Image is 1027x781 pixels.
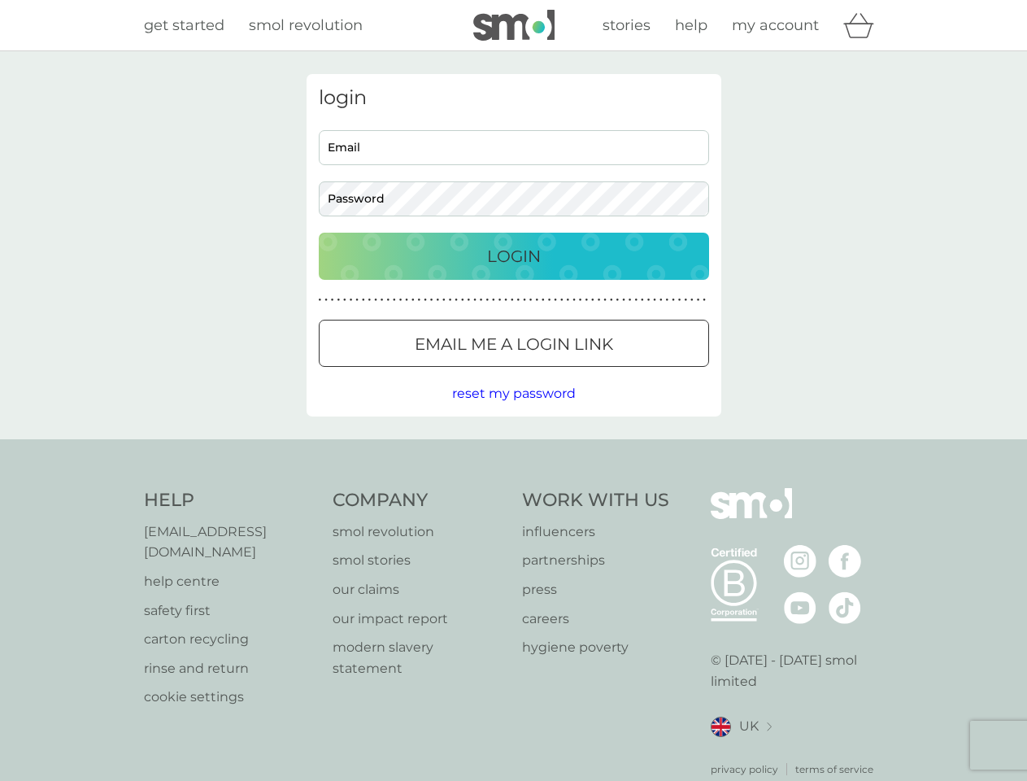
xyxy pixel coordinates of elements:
[144,600,317,622] a: safety first
[653,296,656,304] p: ●
[350,296,353,304] p: ●
[492,296,495,304] p: ●
[616,296,620,304] p: ●
[449,296,452,304] p: ●
[732,16,819,34] span: my account
[144,687,317,708] a: cookie settings
[144,521,317,563] a: [EMAIL_ADDRESS][DOMAIN_NAME]
[697,296,700,304] p: ●
[415,331,613,357] p: Email me a login link
[393,296,396,304] p: ●
[442,296,446,304] p: ●
[517,296,520,304] p: ●
[622,296,625,304] p: ●
[452,386,576,401] span: reset my password
[572,296,576,304] p: ●
[703,296,706,304] p: ●
[144,16,224,34] span: get started
[542,296,545,304] p: ●
[498,296,502,304] p: ●
[535,296,538,304] p: ●
[319,86,709,110] h3: login
[678,296,681,304] p: ●
[732,14,819,37] a: my account
[675,14,707,37] a: help
[585,296,588,304] p: ●
[386,296,389,304] p: ●
[795,761,873,777] a: terms of service
[333,488,506,513] h4: Company
[629,296,632,304] p: ●
[324,296,328,304] p: ●
[333,637,506,678] a: modern slavery statement
[843,9,884,41] div: basket
[522,637,669,658] a: hygiene poverty
[711,761,778,777] a: privacy policy
[523,296,526,304] p: ●
[455,296,458,304] p: ●
[337,296,340,304] p: ●
[711,717,731,737] img: UK flag
[144,571,317,592] a: help centre
[684,296,687,304] p: ●
[418,296,421,304] p: ●
[343,296,346,304] p: ●
[554,296,557,304] p: ●
[522,579,669,600] a: press
[603,14,651,37] a: stories
[522,521,669,543] p: influencers
[739,716,759,737] span: UK
[381,296,384,304] p: ●
[333,521,506,543] a: smol revolution
[331,296,334,304] p: ●
[473,10,555,41] img: smol
[399,296,403,304] p: ●
[711,650,884,692] p: © [DATE] - [DATE] smol limited
[436,296,439,304] p: ●
[319,320,709,367] button: Email me a login link
[485,296,489,304] p: ●
[603,16,651,34] span: stories
[480,296,483,304] p: ●
[144,658,317,679] p: rinse and return
[672,296,675,304] p: ●
[522,550,669,571] a: partnerships
[511,296,514,304] p: ●
[452,383,576,404] button: reset my password
[767,722,772,731] img: select a new location
[461,296,464,304] p: ●
[711,488,792,543] img: smol
[468,296,471,304] p: ●
[144,14,224,37] a: get started
[784,591,816,624] img: visit the smol Youtube page
[666,296,669,304] p: ●
[333,550,506,571] a: smol stories
[374,296,377,304] p: ●
[579,296,582,304] p: ●
[690,296,694,304] p: ●
[473,296,477,304] p: ●
[362,296,365,304] p: ●
[368,296,372,304] p: ●
[548,296,551,304] p: ●
[610,296,613,304] p: ●
[560,296,564,304] p: ●
[634,296,638,304] p: ●
[567,296,570,304] p: ●
[487,243,541,269] p: Login
[522,488,669,513] h4: Work With Us
[405,296,408,304] p: ●
[504,296,507,304] p: ●
[647,296,651,304] p: ●
[522,609,669,630] a: careers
